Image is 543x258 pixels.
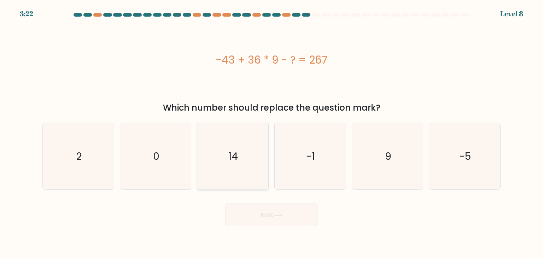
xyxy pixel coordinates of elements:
[153,149,159,163] text: 0
[306,149,315,163] text: -1
[42,52,501,68] div: -43 + 36 * 9 - ? = 267
[385,149,391,163] text: 9
[229,149,238,163] text: 14
[20,8,33,19] div: 3:22
[460,149,471,163] text: -5
[500,8,523,19] div: Level 8
[226,204,317,226] button: Next
[47,101,496,114] div: Which number should replace the question mark?
[76,149,82,163] text: 2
